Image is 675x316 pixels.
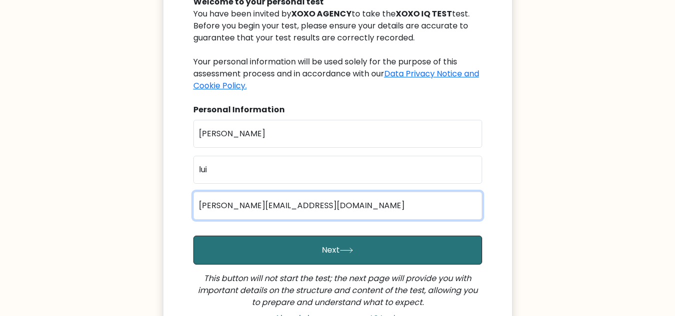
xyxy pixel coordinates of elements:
[193,8,482,92] div: You have been invited by to take the test. Before you begin your test, please ensure your details...
[193,68,479,91] a: Data Privacy Notice and Cookie Policy.
[193,104,482,116] div: Personal Information
[396,8,452,19] b: XOXO IQ TEST
[193,236,482,265] button: Next
[291,8,352,19] b: XOXO AGENCY
[193,120,482,148] input: First name
[193,156,482,184] input: Last name
[193,192,482,220] input: Email
[198,273,478,308] i: This button will not start the test; the next page will provide you with important details on the...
